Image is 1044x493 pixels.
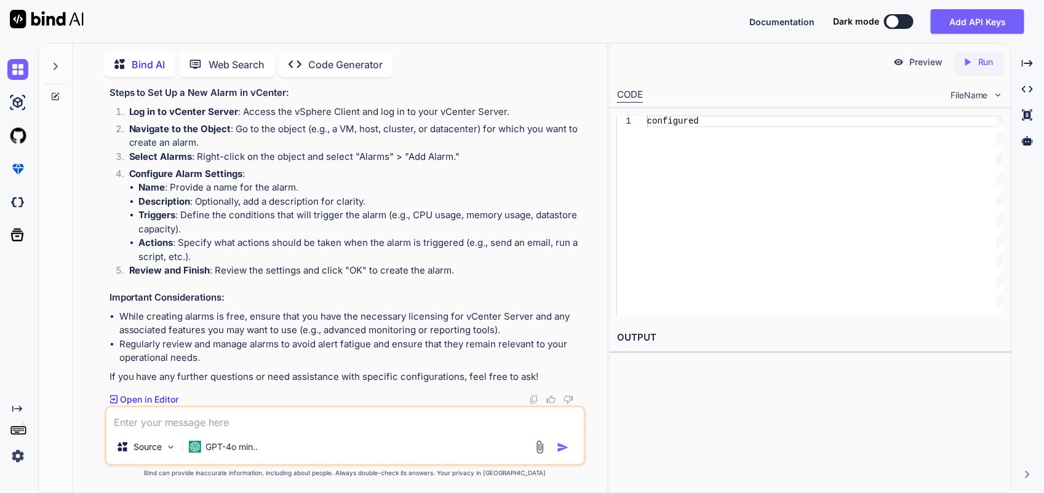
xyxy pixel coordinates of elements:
img: dislike [564,395,573,404]
h3: Steps to Set Up a New Alarm in vCenter: [110,86,583,100]
li: : Provide a name for the alarm. [139,181,583,195]
img: like [546,395,556,404]
strong: Description [139,195,191,207]
strong: Log in to vCenter Server [129,106,239,117]
p: Code Generator [309,57,383,72]
p: : Review the settings and click "OK" to create the alarm. [129,264,583,278]
img: chevron down [993,90,1003,100]
img: preview [893,57,904,68]
img: Pick Models [165,442,176,452]
span: Documentation [749,17,815,27]
img: copy [529,395,539,404]
img: icon [557,441,569,454]
li: : Optionally, add a description for clarity. [139,195,583,209]
p: Bind AI [132,57,165,72]
img: attachment [533,440,547,454]
strong: Navigate to the Object [129,123,231,135]
img: premium [7,159,28,179]
div: CODE [617,88,643,103]
strong: Actions [139,237,173,248]
img: chat [7,59,28,80]
p: Run [978,56,994,68]
img: GPT-4o mini [189,441,201,453]
img: ai-studio [7,92,28,113]
p: : Right-click on the object and select "Alarms" > "Add Alarm." [129,150,583,164]
img: settings [7,446,28,467]
button: Add API Keys [931,9,1024,34]
img: githubLight [7,125,28,146]
p: Source [133,441,162,453]
button: Documentation [749,15,815,28]
p: Open in Editor [120,393,178,406]
strong: Review and Finish [129,264,210,276]
strong: Select Alarms [129,151,193,162]
p: : [129,167,583,181]
p: Bind can provide inaccurate information, including about people. Always double-check its answers.... [105,468,586,478]
img: Bind AI [10,10,84,28]
div: 1 [617,116,631,127]
p: Web Search [209,57,265,72]
p: If you have any further questions or need assistance with specific configurations, feel free to ask! [110,370,583,384]
span: FileName [950,89,988,101]
li: : Define the conditions that will trigger the alarm (e.g., CPU usage, memory usage, datastore cap... [139,208,583,236]
span: configured [647,116,699,126]
img: darkCloudIdeIcon [7,192,28,213]
span: Dark mode [833,15,879,28]
li: Regularly review and manage alarms to avoid alert fatigue and ensure that they remain relevant to... [119,337,583,365]
p: Preview [909,56,942,68]
p: : Go to the object (e.g., a VM, host, cluster, or datacenter) for which you want to create an alarm. [129,122,583,150]
h3: Important Considerations: [110,291,583,305]
p: GPT-4o min.. [206,441,258,453]
h2: OUTPUT [610,323,1011,352]
strong: Configure Alarm Settings [129,168,243,179]
li: While creating alarms is free, ensure that you have the necessary licensing for vCenter Server an... [119,310,583,337]
strong: Name [139,181,165,193]
strong: Triggers [139,209,176,221]
p: : Access the vSphere Client and log in to your vCenter Server. [129,105,583,119]
li: : Specify what actions should be taken when the alarm is triggered (e.g., send an email, run a sc... [139,236,583,264]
